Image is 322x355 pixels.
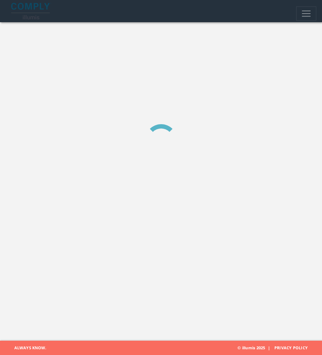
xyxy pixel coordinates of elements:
button: Toggle navigation [296,6,316,21]
a: Privacy Policy [274,345,308,350]
span: Always Know. [5,341,46,355]
span: © illumis 2025 [237,341,317,355]
span: | [265,345,273,350]
img: illumis [11,3,51,19]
